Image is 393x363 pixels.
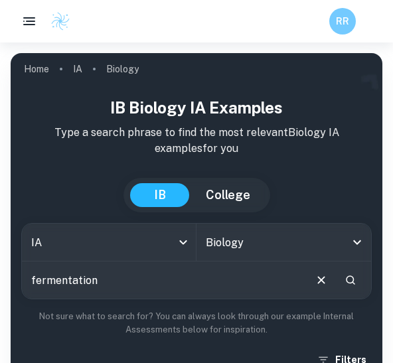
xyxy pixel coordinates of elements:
[348,233,366,252] button: Open
[50,11,70,31] img: Clastify logo
[21,125,372,157] p: Type a search phrase to find the most relevant Biology IA examples for you
[42,11,70,31] a: Clastify logo
[24,60,49,78] a: Home
[73,60,82,78] a: IA
[339,269,362,291] button: Search
[335,14,351,29] h6: RR
[329,8,356,35] button: RR
[22,261,303,299] input: E.g. photosynthesis, coffee and protein, HDI and diabetes...
[22,224,196,261] div: IA
[21,310,372,337] p: Not sure what to search for? You can always look through our example Internal Assessments below f...
[193,183,264,207] button: College
[309,267,334,293] button: Clear
[130,183,190,207] button: IB
[106,62,139,76] p: Biology
[21,96,372,119] h1: IB Biology IA examples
